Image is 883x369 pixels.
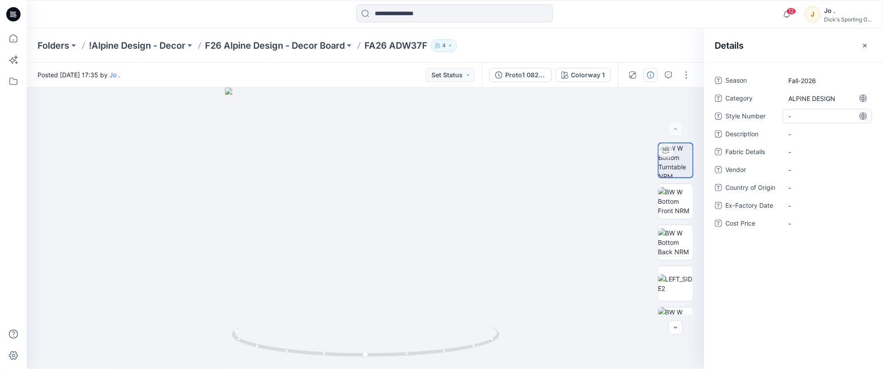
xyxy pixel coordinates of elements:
span: Fall-2026 [789,76,866,85]
span: Season [726,75,779,88]
div: Proto1 082225 [505,70,546,80]
button: Details [644,68,658,82]
a: Jo . [109,71,120,79]
span: - [789,201,866,210]
button: Colorway 1 [556,68,611,82]
span: - [789,130,866,139]
p: 4 [442,41,446,50]
span: Style Number [726,111,779,123]
img: BW W Bottom Front NRM [658,187,693,215]
a: !Alpine Design - Decor [89,39,185,52]
span: Ex-Factory Date [726,200,779,213]
div: Colorway 1 [571,70,605,80]
a: F26 Alpine Design - Decor Board [205,39,345,52]
div: Jo . [824,5,872,16]
div: Dick's Sporting G... [824,16,872,23]
img: BW W Bottom Back NRM [658,228,693,256]
span: - [789,112,866,121]
button: Proto1 082225 [490,68,552,82]
span: - [789,147,866,157]
h2: Details [715,40,744,51]
button: 4 [431,39,457,52]
span: - [789,183,866,193]
img: BW W Bottom Front CloseUp NRM [658,307,693,342]
span: Country of Origin [726,182,779,195]
div: J [805,6,821,22]
span: Description [726,129,779,141]
span: ALPINE DESIGN [789,94,866,103]
span: Category [726,93,779,105]
span: - [789,219,866,228]
p: FA26 ADW37F [364,39,427,52]
span: Fabric Details [726,147,779,159]
span: Vendor [726,164,779,177]
span: - [789,165,866,175]
span: 12 [787,8,796,15]
a: Folders [38,39,69,52]
img: BW W Bottom Turntable NRM [659,143,693,177]
img: LEFT_SIDE2 [658,274,693,293]
span: Cost Price [726,218,779,231]
span: Posted [DATE] 17:35 by [38,70,120,80]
